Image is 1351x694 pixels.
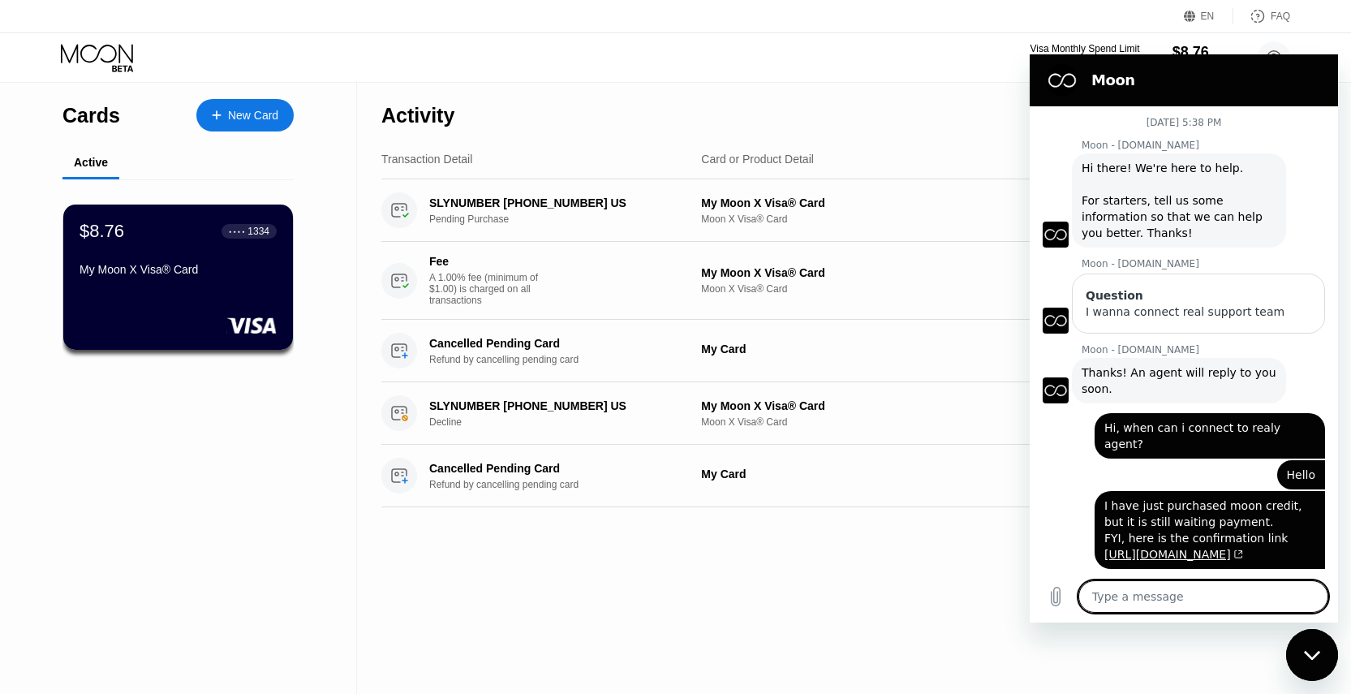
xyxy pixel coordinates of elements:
div: Cancelled Pending CardRefund by cancelling pending cardMy Card[DATE]5:53 PM$15.84 [381,445,1290,507]
div: EN [1184,8,1233,24]
div: SLYNUMBER [PHONE_NUMBER] USPending PurchaseMy Moon X Visa® CardMoon X Visa® Card[DATE]6:08 PM$14.99 [381,179,1290,242]
div: $8.76 [80,221,124,242]
div: $8.76● ● ● ●1334My Moon X Visa® Card [63,205,293,350]
div: My Moon X Visa® Card [701,266,1042,279]
div: 1334 [247,226,269,237]
div: Fee [429,255,543,268]
div: Moon X Visa® Card [701,213,1042,225]
div: ● ● ● ● [229,229,245,234]
div: New Card [196,99,294,131]
div: My Moon X Visa® Card [701,196,1042,209]
div: Moon X Visa® Card [701,283,1042,295]
div: SLYNUMBER [PHONE_NUMBER] USDeclineMy Moon X Visa® CardMoon X Visa® Card[DATE]5:54 PM$14.99 [381,382,1290,445]
div: Moon X Visa® Card [701,416,1042,428]
div: My Card [701,468,1042,481]
div: My Moon X Visa® Card [80,263,277,276]
div: SLYNUMBER [PHONE_NUMBER] US [429,399,686,412]
div: $8.76 [1172,44,1225,61]
div: Activity [381,104,454,127]
div: Cancelled Pending CardRefund by cancelling pending cardMy Card[DATE]6:07 PM$8.91 [381,320,1290,382]
div: My Card [701,343,1042,356]
div: Pending Purchase [429,213,706,225]
div: New Card [228,109,278,123]
div: My Moon X Visa® Card [701,399,1042,412]
div: Card or Product Detail [701,153,814,166]
div: $8.76Moon Credit [1172,44,1225,72]
div: FAQ [1233,8,1290,24]
div: Active [74,156,108,169]
iframe: Messaging window [1030,54,1338,623]
div: Cancelled Pending Card [429,462,686,475]
div: Decline [429,416,706,428]
div: Cancelled Pending Card [429,337,686,350]
div: A 1.00% fee (minimum of $1.00) is charged on all transactions [429,272,551,306]
div: Refund by cancelling pending card [429,354,706,365]
div: EN [1201,11,1215,22]
div: FeeA 1.00% fee (minimum of $1.00) is charged on all transactionsMy Moon X Visa® CardMoon X Visa® ... [381,242,1290,320]
div: Transaction Detail [381,153,472,166]
div: Refund by cancelling pending card [429,479,706,490]
div: Visa Monthly Spend Limit$14.99/$4,000.00 [1030,43,1139,72]
div: Cards [62,104,120,127]
div: SLYNUMBER [PHONE_NUMBER] US [429,196,686,209]
div: Visa Monthly Spend Limit [1030,43,1139,54]
div: FAQ [1271,11,1290,22]
iframe: Button to launch messaging window, 1 unread message [1286,629,1338,681]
